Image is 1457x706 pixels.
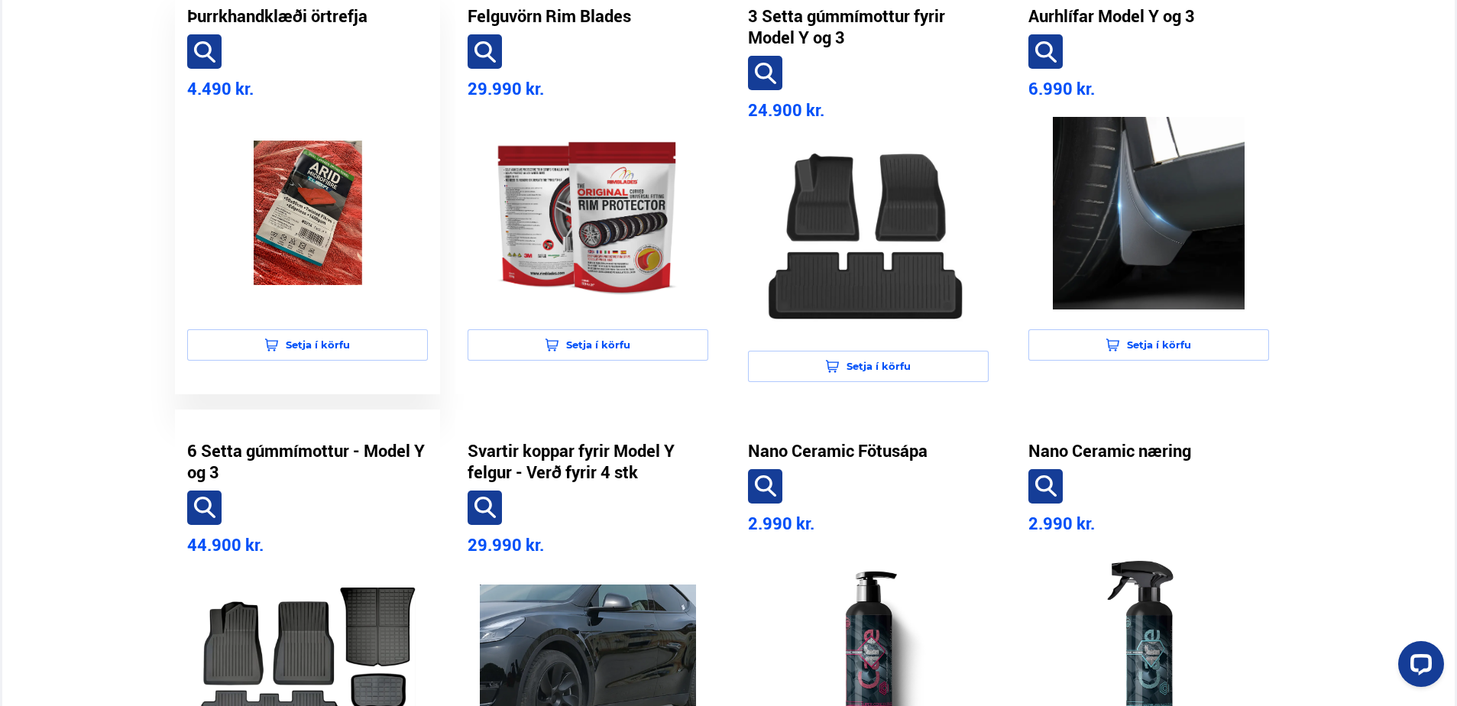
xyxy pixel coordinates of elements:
span: 2.990 kr. [1028,512,1095,534]
a: Nano Ceramic næring [1028,440,1191,461]
a: 3 Setta gúmmímottur fyrir Model Y og 3 [748,5,989,48]
button: Setja í körfu [468,329,708,361]
a: product-image-2 [748,130,989,343]
img: product-image-2 [760,138,976,331]
span: 44.900 kr. [187,533,264,555]
span: 2.990 kr. [748,512,814,534]
span: 29.990 kr. [468,77,544,99]
a: product-image-1 [468,108,708,322]
span: 6.990 kr. [1028,77,1095,99]
a: Nano Ceramic Fötusápa [748,440,928,461]
span: 29.990 kr. [468,533,544,555]
img: product-image-0 [199,117,416,309]
span: 24.900 kr. [748,99,824,121]
button: Setja í körfu [748,351,989,382]
a: Svartir koppar fyrir Model Y felgur - Verð fyrir 4 stk [468,440,708,483]
a: Felguvörn Rim Blades [468,5,631,27]
a: Aurhlífar Model Y og 3 [1028,5,1195,27]
a: product-image-3 [1028,108,1269,322]
iframe: LiveChat chat widget [1386,635,1450,699]
img: product-image-1 [480,117,696,309]
button: Setja í körfu [187,329,428,361]
span: 4.490 kr. [187,77,254,99]
a: 6 Setta gúmmímottur - Model Y og 3 [187,440,428,483]
a: Þurrkhandklæði örtrefja [187,5,367,27]
img: product-image-3 [1041,117,1257,309]
a: product-image-0 [187,108,428,322]
button: Setja í körfu [1028,329,1269,361]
